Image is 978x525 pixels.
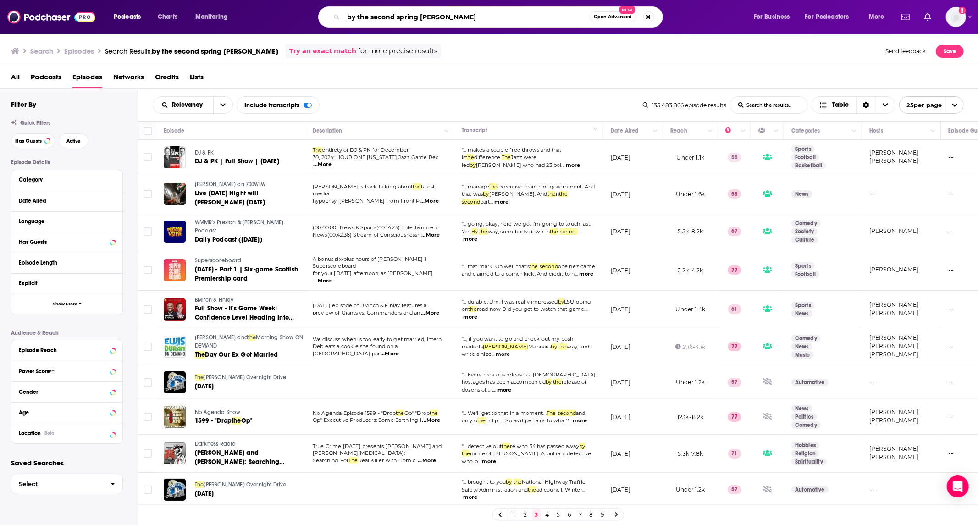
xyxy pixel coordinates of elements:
[463,183,489,190] span: ... manage
[15,138,42,144] span: Has Guests
[19,386,115,397] button: Gender
[791,458,827,465] a: Spirituality
[195,350,304,359] a: TheDay Our Ex Got Married
[195,374,304,382] a: The[PERSON_NAME] Overnight Drive
[812,96,895,114] h2: Choose View
[113,70,144,88] a: Networks
[19,406,115,418] button: Age
[195,296,304,304] a: BMitch & Finlay
[11,133,55,148] button: Has Guests
[560,228,578,235] span: spring..
[619,6,635,14] span: New
[869,334,918,341] a: [PERSON_NAME]
[869,227,918,234] a: [PERSON_NAME]
[587,509,596,520] a: 8
[791,351,814,359] a: Music
[204,481,287,488] span: [PERSON_NAME] Overnight Drive
[195,481,304,489] a: The[PERSON_NAME] Overnight Drive
[195,304,304,322] a: Full Show - It's Game Week! Confidence Level Heading Into Commanders vs. Giants
[19,427,115,438] button: LocationBeta
[114,11,141,23] span: Podcasts
[195,181,304,189] a: [PERSON_NAME] on 700WLW
[11,474,123,494] button: Select
[195,490,214,497] span: [DATE]
[758,125,771,136] div: Has Guests
[11,70,20,88] span: All
[576,509,585,520] a: 7
[502,443,510,449] span: the
[313,154,438,160] span: 30, 2024: HOUR ONE [US_STATE] Jazz Game Rec
[322,147,409,153] span: entirety of DJ & PK for December
[195,297,234,303] span: BMitch & Finlay
[869,453,918,460] a: [PERSON_NAME]
[313,125,342,136] div: Description
[791,236,818,243] a: Culture
[462,122,487,136] div: Transcript
[558,410,576,416] span: second
[205,351,278,359] span: Day Our Ex Got Married
[19,260,109,266] div: Episode Length
[189,10,240,24] button: open menu
[190,70,204,88] a: Lists
[44,430,55,436] div: Beta
[869,11,884,23] span: More
[195,374,204,381] span: The
[462,410,586,424] span: "
[747,10,801,24] button: open menu
[72,70,102,88] span: Episodes
[19,347,107,354] div: Episode Reach
[19,409,107,416] div: Age
[486,417,569,424] span: r clip. . . So as it pertains to what?
[562,162,565,168] span: ...
[195,257,304,265] a: Superscoreboard
[19,198,109,204] div: Date Aired
[791,162,826,169] a: Basketball
[573,417,587,425] button: more
[579,443,585,449] span: by
[463,493,477,501] button: more
[670,125,687,136] div: Reach
[462,479,585,493] a: "... brought to youbytheNational Highway Traffic Safety Administration andthead council. Winter
[11,159,123,166] p: Episode Details
[611,125,639,136] div: Date Aired
[195,334,304,350] a: [PERSON_NAME] andtheMorning Show ON DEMAND
[540,263,558,270] span: second
[31,70,61,88] span: Podcasts
[856,97,876,113] div: Sort Direction
[921,9,935,25] a: Show notifications dropdown
[11,100,36,109] h2: Filter By
[195,181,265,188] span: [PERSON_NAME] on 700WLW
[64,47,94,55] h3: Episodes
[195,416,304,426] a: 1599 - "DroptheOp"
[462,443,591,464] span: "
[195,189,304,207] a: Live [DATE] Night will [PERSON_NAME] [DATE]
[521,509,530,520] a: 2
[547,191,556,197] span: the
[152,10,183,24] a: Charts
[195,11,228,23] span: Monitoring
[19,195,115,206] button: Date Aired
[791,302,815,309] a: Sports
[883,44,928,58] button: Send feedback
[462,183,595,205] a: "... managetheexecutive branch of government. And that wasby[PERSON_NAME]. Andthenthesecondpart
[470,162,476,168] span: by
[799,10,862,24] button: open menu
[289,46,356,56] a: Try an exact match
[462,221,591,235] span: "
[195,448,304,467] a: [PERSON_NAME] and [PERSON_NAME]: Searching For
[195,236,262,243] span: Daily Podcast ([DATE])
[155,70,179,88] a: Credits
[869,149,918,156] a: [PERSON_NAME]
[480,199,490,205] span: part
[791,145,815,153] a: Sports
[791,343,812,350] a: News
[248,334,256,341] span: the
[462,298,591,313] span: "
[946,7,966,27] img: User Profile
[482,458,496,465] button: more
[19,236,115,248] button: Has Guests
[725,125,738,136] div: Power Score
[462,183,595,198] span: executive branch of government. And that was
